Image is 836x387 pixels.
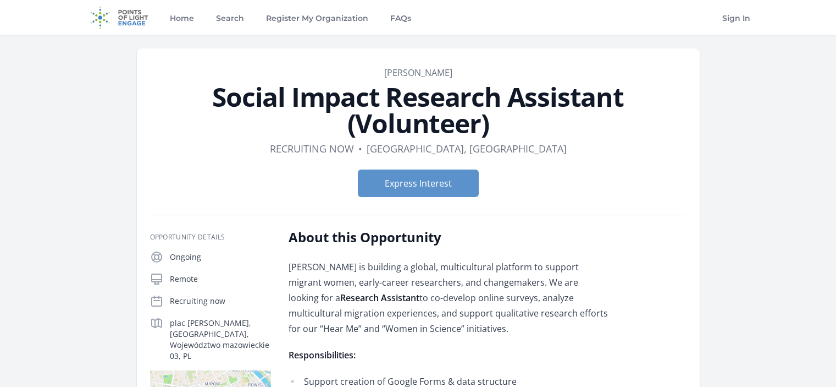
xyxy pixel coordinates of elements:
p: Remote [170,274,271,285]
button: Express Interest [358,170,479,197]
h3: Opportunity Details [150,233,271,242]
h2: About this Opportunity [289,228,610,246]
p: plac [PERSON_NAME], [GEOGRAPHIC_DATA], Województwo mazowieckie 03, PL [170,318,271,362]
p: [PERSON_NAME] is building a global, multicultural platform to support migrant women, early-career... [289,259,610,336]
strong: Responsibilities: [289,349,356,361]
a: [PERSON_NAME] [384,67,452,79]
dd: [GEOGRAPHIC_DATA], [GEOGRAPHIC_DATA] [367,141,567,156]
div: • [358,141,362,156]
strong: Research Assistant [340,292,419,304]
h1: Social Impact Research Assistant (Volunteer) [150,84,686,137]
p: Recruiting now [170,296,271,307]
dd: Recruiting now [270,141,354,156]
p: Ongoing [170,252,271,263]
